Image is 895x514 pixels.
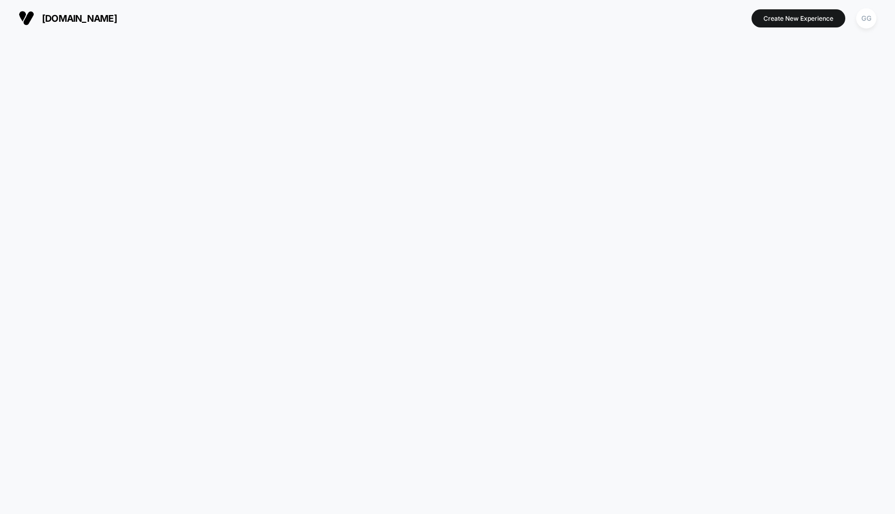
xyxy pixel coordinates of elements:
span: [DOMAIN_NAME] [42,13,117,24]
button: GG [853,8,879,29]
button: Create New Experience [752,9,845,27]
div: GG [856,8,876,28]
button: [DOMAIN_NAME] [16,10,120,26]
img: Visually logo [19,10,34,26]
